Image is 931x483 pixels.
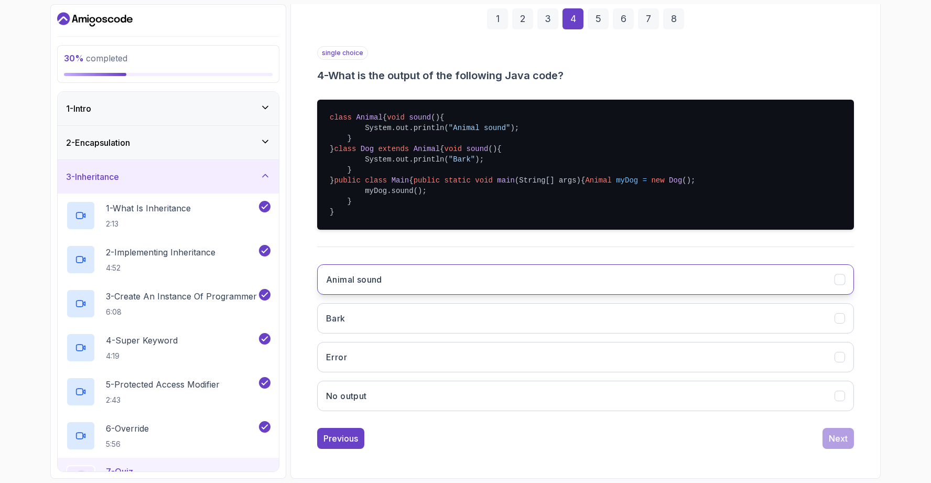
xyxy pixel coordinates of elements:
span: = [643,176,647,185]
p: 6 - Override [106,422,149,435]
div: 5 [588,8,609,29]
span: class [330,113,352,122]
button: 1-What Is Inheritance2:13 [66,201,270,230]
button: Bark [317,303,854,334]
button: 1-Intro [58,92,279,125]
span: () [489,145,497,153]
h3: 4 - What is the output of the following Java code? [317,68,854,83]
button: No output [317,381,854,411]
span: Animal [585,176,611,185]
a: Dashboard [57,11,133,28]
span: myDog [616,176,638,185]
button: 3-Inheritance [58,160,279,194]
span: 30 % [64,53,84,63]
button: 5-Protected Access Modifier2:43 [66,377,270,406]
button: Previous [317,428,364,449]
span: public [334,176,360,185]
button: Error [317,342,854,372]
p: 2:43 [106,395,220,405]
span: sound [409,113,431,122]
button: Next [822,428,854,449]
p: 5:56 [106,439,149,449]
div: 1 [487,8,508,29]
span: completed [64,53,127,63]
h3: Bark [326,312,345,325]
span: static [445,176,471,185]
h3: 2 - Encapsulation [66,136,130,149]
p: 4 - Super Keyword [106,334,178,347]
pre: { { System.out.println( ); } } { { System.out.println( ); } } { { (); myDog.sound(); } } [317,100,854,230]
span: Dog [361,145,374,153]
button: 4-Super Keyword4:19 [66,333,270,362]
div: Next [829,432,848,445]
span: main [497,176,515,185]
span: Main [392,176,409,185]
p: 4:52 [106,263,215,273]
p: 2:13 [106,219,191,229]
div: 6 [613,8,634,29]
span: class [334,145,356,153]
p: 3 - Create An Instance Of Programmer [106,290,257,303]
span: class [365,176,387,185]
span: void [475,176,493,185]
div: 7 [638,8,659,29]
button: Animal sound [317,264,854,295]
button: 2-Implementing Inheritance4:52 [66,245,270,274]
span: () [431,113,440,122]
span: Animal [356,113,382,122]
span: new [651,176,664,185]
p: 4:19 [106,351,178,361]
span: public [414,176,440,185]
div: Previous [323,432,358,445]
div: 3 [537,8,558,29]
p: 2 - Implementing Inheritance [106,246,215,259]
h3: No output [326,390,367,402]
p: single choice [317,46,368,60]
span: Dog [669,176,682,185]
div: 4 [562,8,583,29]
span: Animal [414,145,440,153]
div: 2 [512,8,533,29]
h3: Error [326,351,347,363]
h3: Animal sound [326,273,382,286]
h3: 3 - Inheritance [66,170,119,183]
p: 6:08 [106,307,257,317]
button: 2-Encapsulation [58,126,279,159]
p: 5 - Protected Access Modifier [106,378,220,391]
p: 7 - Quiz [106,465,133,478]
span: "Bark" [449,155,475,164]
p: 1 - What Is Inheritance [106,202,191,214]
h3: 1 - Intro [66,102,91,115]
button: 6-Override5:56 [66,421,270,450]
span: void [445,145,462,153]
span: "Animal sound" [449,124,511,132]
span: void [387,113,405,122]
span: extends [378,145,409,153]
button: 3-Create An Instance Of Programmer6:08 [66,289,270,318]
div: 8 [663,8,684,29]
span: sound [467,145,489,153]
span: (String[] args) [515,176,581,185]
